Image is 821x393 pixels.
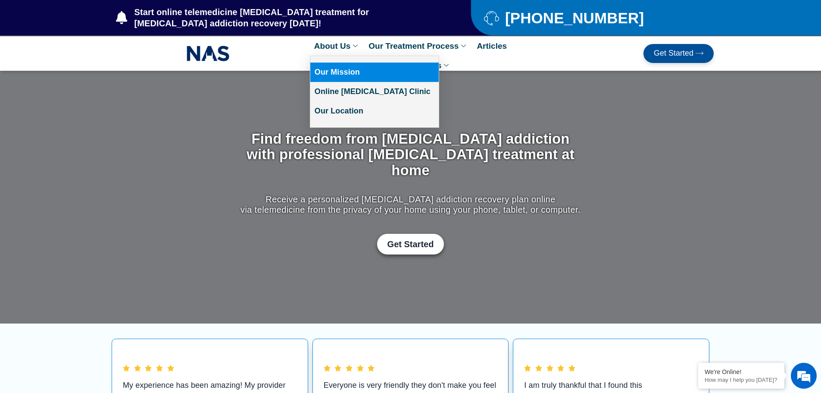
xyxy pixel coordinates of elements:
span: Start online telemedicine [MEDICAL_DATA] treatment for [MEDICAL_DATA] addiction recovery [DATE]! [132,6,437,29]
div: We're Online! [705,368,778,375]
span: [PHONE_NUMBER] [503,13,644,23]
h1: Find freedom from [MEDICAL_DATA] addiction with professional [MEDICAL_DATA] treatment at home [238,131,583,178]
div: Minimize live chat window [141,4,162,25]
a: [PHONE_NUMBER] [484,10,692,25]
span: Get Started [387,239,434,249]
img: NAS_email_signature-removebg-preview.png [187,44,230,63]
p: Receive a personalized [MEDICAL_DATA] addiction recovery plan online via telemedicine from the pr... [238,194,583,215]
div: Navigation go back [9,44,22,57]
a: Get Started [643,44,714,63]
textarea: Type your message and hit 'Enter' [4,236,164,266]
span: Get Started [654,49,693,58]
a: Our Location [310,101,439,121]
a: Online [MEDICAL_DATA] Clinic [310,82,439,101]
span: We're online! [50,109,119,196]
p: How may I help you today? [705,377,778,383]
a: Start online telemedicine [MEDICAL_DATA] treatment for [MEDICAL_DATA] addiction recovery [DATE]! [116,6,437,29]
a: Articles [472,36,511,56]
div: Get Started with Suboxone Treatment by filling-out this new patient packet form [238,234,583,255]
a: Our Treatment Process [364,36,472,56]
div: Chat with us now [58,45,158,57]
a: About Us [310,36,364,56]
a: Our Mission [310,63,439,82]
a: Get Started [377,234,444,255]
